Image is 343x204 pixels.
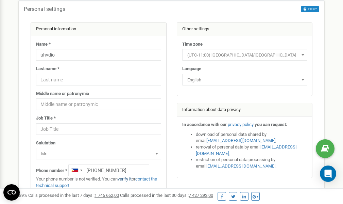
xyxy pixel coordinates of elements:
[36,123,161,135] input: Job Title
[95,193,119,198] u: 1 745 662,00
[31,22,166,36] div: Personal information
[255,122,287,127] strong: you can request:
[182,66,201,72] label: Language
[36,41,51,48] label: Name *
[36,140,55,146] label: Salutation
[69,165,84,176] div: Telephone country code
[28,193,119,198] span: Calls processed in the last 7 days :
[196,157,307,169] li: restriction of personal data processing by email .
[36,49,161,61] input: Name
[36,115,56,122] label: Job Title *
[228,122,254,127] a: privacy policy
[320,166,336,182] div: Open Intercom Messenger
[301,6,319,12] button: HELP
[68,164,149,176] input: +1-800-555-55-55
[206,163,275,169] a: [EMAIL_ADDRESS][DOMAIN_NAME]
[3,184,20,201] button: Open CMP widget
[36,176,157,188] a: contact the technical support
[36,74,161,85] input: Last name
[24,6,65,12] h5: Personal settings
[185,75,305,85] span: English
[118,176,132,182] a: verify it
[36,148,161,159] span: Mr.
[182,122,227,127] strong: In accordance with our
[206,138,275,143] a: [EMAIL_ADDRESS][DOMAIN_NAME]
[120,193,213,198] span: Calls processed in the last 30 days :
[36,66,59,72] label: Last name *
[182,41,203,48] label: Time zone
[185,50,305,60] span: (UTC-11:00) Pacific/Midway
[36,168,67,174] label: Phone number *
[196,144,296,156] a: [EMAIL_ADDRESS][DOMAIN_NAME]
[177,103,312,117] div: Information about data privacy
[38,149,159,159] span: Mr.
[182,74,307,85] span: English
[36,98,161,110] input: Middle name or patronymic
[36,91,89,97] label: Middle name or patronymic
[196,131,307,144] li: download of personal data shared by email ,
[196,144,307,157] li: removal of personal data by email ,
[36,176,161,189] p: Your phone number is not verified. You can or
[189,193,213,198] u: 7 427 293,00
[182,49,307,61] span: (UTC-11:00) Pacific/Midway
[177,22,312,36] div: Other settings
